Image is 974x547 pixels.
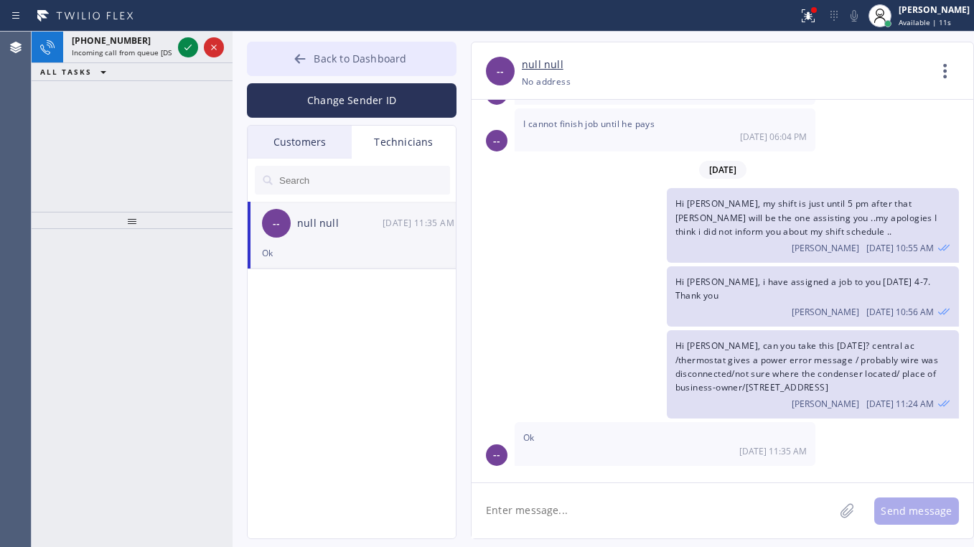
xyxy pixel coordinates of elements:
[247,83,456,118] button: Change Sender ID
[844,6,864,26] button: Mute
[72,47,182,57] span: Incoming call from queue [DSRs]
[667,266,959,327] div: 09/05/2025 9:56 AM
[278,166,450,195] input: Search
[72,34,151,47] span: [PHONE_NUMBER]
[522,57,563,73] a: null null
[740,131,807,143] span: [DATE] 06:04 PM
[248,126,352,159] div: Customers
[32,63,121,80] button: ALL TASKS
[792,306,859,318] span: [PERSON_NAME]
[297,215,383,232] div: null null
[493,133,500,149] span: --
[493,447,500,463] span: --
[515,422,815,465] div: 09/05/2025 9:35 AM
[874,497,959,525] button: Send message
[866,398,934,410] span: [DATE] 11:24 AM
[699,161,746,179] span: [DATE]
[675,197,937,237] span: Hi [PERSON_NAME], my shift is just until 5 pm after that [PERSON_NAME] will be the one assisting ...
[352,126,456,159] div: Technicians
[497,63,504,80] span: --
[675,340,939,393] span: Hi [PERSON_NAME], can you take this [DATE]? central ac /thermostat gives a power error message / ...
[247,42,456,76] button: Back to Dashboard
[314,52,406,65] span: Back to Dashboard
[899,17,951,27] span: Available | 11s
[899,4,970,16] div: [PERSON_NAME]
[515,108,815,151] div: 09/05/2025 9:04 AM
[522,73,571,90] div: No address
[204,37,224,57] button: Reject
[383,215,457,231] div: 09/05/2025 9:35 AM
[866,242,934,254] span: [DATE] 10:55 AM
[178,37,198,57] button: Accept
[866,306,934,318] span: [DATE] 10:56 AM
[523,118,655,130] span: I cannot finish job until he pays
[667,330,959,419] div: 09/05/2025 9:24 AM
[523,431,535,444] span: Ok
[792,242,859,254] span: [PERSON_NAME]
[262,245,441,261] div: Ok
[40,67,92,77] span: ALL TASKS
[792,398,859,410] span: [PERSON_NAME]
[667,188,959,263] div: 09/05/2025 9:55 AM
[675,276,931,301] span: Hi [PERSON_NAME], i have assigned a job to you [DATE] 4-7. Thank you
[273,215,280,232] span: --
[739,445,807,457] span: [DATE] 11:35 AM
